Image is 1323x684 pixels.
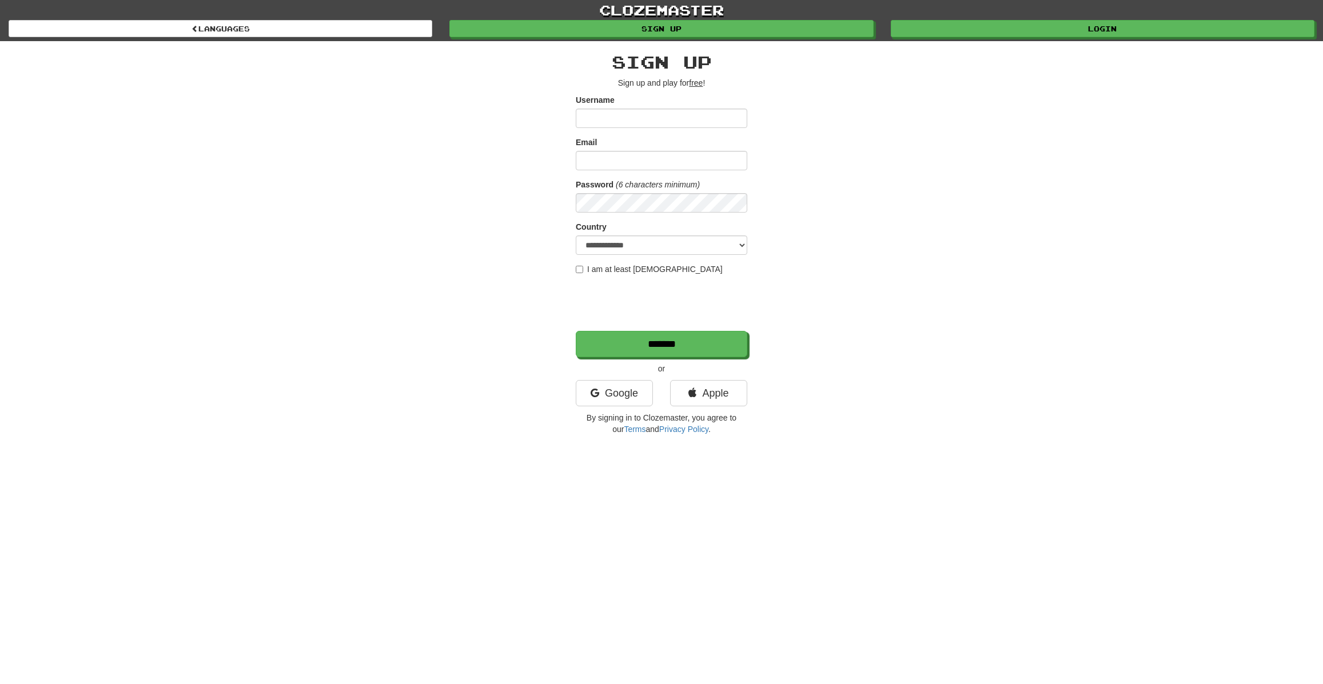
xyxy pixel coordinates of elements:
[616,180,700,189] em: (6 characters minimum)
[670,380,747,406] a: Apple
[576,179,613,190] label: Password
[689,78,703,87] u: free
[576,77,747,89] p: Sign up and play for !
[624,425,645,434] a: Terms
[576,263,723,275] label: I am at least [DEMOGRAPHIC_DATA]
[576,137,597,148] label: Email
[576,53,747,71] h2: Sign up
[576,380,653,406] a: Google
[576,412,747,435] p: By signing in to Clozemaster, you agree to our and .
[659,425,708,434] a: Privacy Policy
[576,363,747,374] p: or
[9,20,432,37] a: Languages
[576,281,750,325] iframe: reCAPTCHA
[449,20,873,37] a: Sign up
[891,20,1314,37] a: Login
[576,94,615,106] label: Username
[576,221,607,233] label: Country
[576,266,583,273] input: I am at least [DEMOGRAPHIC_DATA]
